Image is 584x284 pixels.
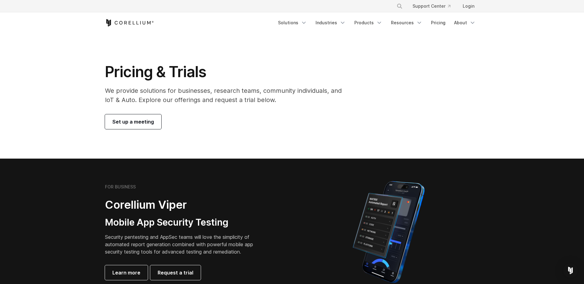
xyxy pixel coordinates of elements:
a: Request a trial [150,265,201,280]
a: Login [458,1,479,12]
div: Navigation Menu [274,17,479,28]
a: Pricing [427,17,449,28]
a: Set up a meeting [105,114,161,129]
a: Learn more [105,265,148,280]
a: Industries [312,17,349,28]
div: Open Intercom Messenger [563,263,578,278]
a: Solutions [274,17,311,28]
button: Search [394,1,405,12]
span: Learn more [112,269,140,276]
a: Resources [387,17,426,28]
a: Corellium Home [105,19,154,26]
h6: FOR BUSINESS [105,184,136,190]
a: Support Center [408,1,455,12]
span: Request a trial [158,269,193,276]
h3: Mobile App Security Testing [105,217,263,228]
div: Navigation Menu [389,1,479,12]
span: Set up a meeting [112,118,154,125]
a: About [450,17,479,28]
h2: Corellium Viper [105,198,263,212]
p: We provide solutions for businesses, research teams, community individuals, and IoT & Auto. Explo... [105,86,350,105]
p: Security pentesting and AppSec teams will love the simplicity of automated report generation comb... [105,233,263,255]
a: Products [351,17,386,28]
h1: Pricing & Trials [105,63,350,81]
